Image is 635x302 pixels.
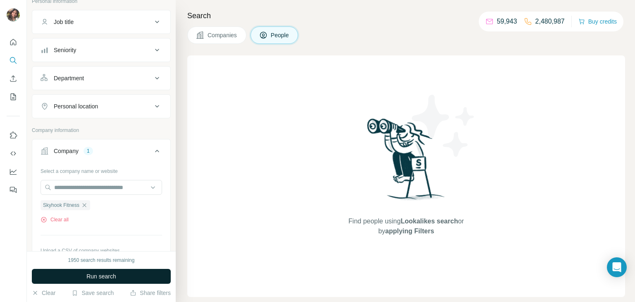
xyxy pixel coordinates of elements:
[54,18,74,26] div: Job title
[41,216,69,223] button: Clear all
[7,8,20,22] img: Avatar
[7,53,20,68] button: Search
[54,74,84,82] div: Department
[578,16,617,27] button: Buy credits
[41,164,162,175] div: Select a company name or website
[32,96,170,116] button: Personal location
[32,141,170,164] button: Company1
[41,247,162,254] p: Upload a CSV of company websites.
[32,40,170,60] button: Seniority
[86,272,116,280] span: Run search
[385,228,434,235] span: applying Filters
[406,89,481,163] img: Surfe Illustration - Stars
[497,17,517,26] p: 59,943
[7,128,20,143] button: Use Surfe on LinkedIn
[32,68,170,88] button: Department
[340,216,472,236] span: Find people using or by
[43,201,79,209] span: Skyhook Fitness
[7,164,20,179] button: Dashboard
[68,256,135,264] div: 1950 search results remaining
[187,10,625,22] h4: Search
[7,146,20,161] button: Use Surfe API
[401,218,458,225] span: Lookalikes search
[72,289,114,297] button: Save search
[32,12,170,32] button: Job title
[32,289,55,297] button: Clear
[54,46,76,54] div: Seniority
[54,102,98,110] div: Personal location
[32,127,171,134] p: Company information
[363,116,449,209] img: Surfe Illustration - Woman searching with binoculars
[32,269,171,284] button: Run search
[271,31,290,39] span: People
[7,71,20,86] button: Enrich CSV
[208,31,238,39] span: Companies
[7,89,20,104] button: My lists
[130,289,171,297] button: Share filters
[7,35,20,50] button: Quick start
[535,17,565,26] p: 2,480,987
[607,257,627,277] div: Open Intercom Messenger
[84,147,93,155] div: 1
[7,182,20,197] button: Feedback
[54,147,79,155] div: Company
